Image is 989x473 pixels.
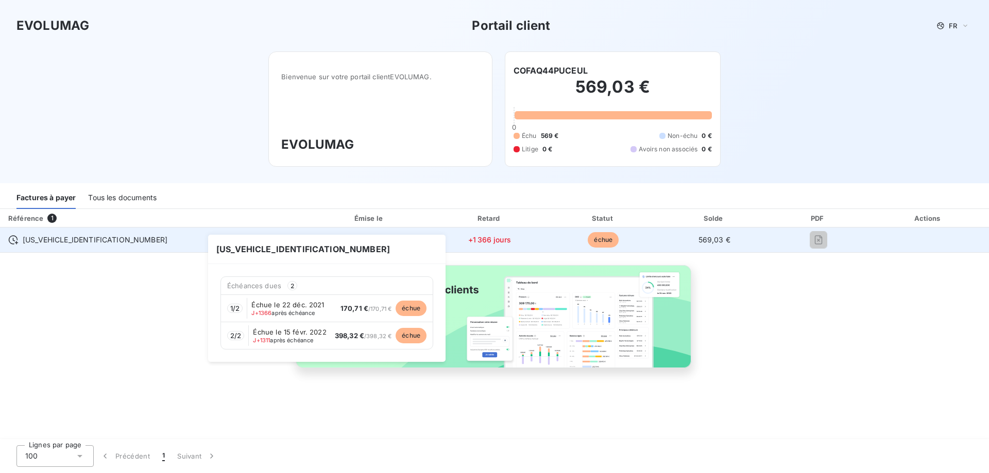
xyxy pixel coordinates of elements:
[522,131,537,141] span: Échu
[549,213,657,223] div: Statut
[702,131,711,141] span: 0 €
[253,337,313,343] span: après échéance
[230,304,240,312] span: 1 / 2
[94,445,156,467] button: Précédent
[335,332,392,340] span: / 398,32 €
[251,310,315,316] span: après échéance
[335,331,364,340] span: 398,32 €
[698,235,730,244] span: 569,03 €
[309,213,430,223] div: Émise le
[468,235,511,244] span: +1 366 jours
[16,16,89,35] h3: EVOLUMAG
[396,328,427,343] span: échue
[8,214,43,222] div: Référence
[16,187,76,209] div: Factures à payer
[47,214,57,223] span: 1
[286,259,703,386] img: banner
[340,304,368,312] span: 170,71 €
[25,451,38,461] span: 100
[668,131,697,141] span: Non-échu
[869,213,987,223] div: Actions
[88,187,157,209] div: Tous les documents
[227,282,281,290] span: Échéances dues
[171,445,223,467] button: Suivant
[208,235,446,264] span: [US_VEHICLE_IDENTIFICATION_NUMBER]
[514,77,712,108] h2: 569,03 €
[434,213,545,223] div: Retard
[588,232,619,248] span: échue
[287,281,297,290] span: 2
[661,213,767,223] div: Solde
[340,305,392,312] span: / 170,71 €
[702,145,711,154] span: 0 €
[253,328,326,336] span: Échue le 15 févr. 2022
[949,22,957,30] span: FR
[281,73,480,81] span: Bienvenue sur votre portail client EVOLUMAG .
[514,64,588,77] h6: COFAQ44PUCEUL
[472,16,550,35] h3: Portail client
[230,331,241,340] span: 2 / 2
[771,213,865,223] div: PDF
[156,445,171,467] button: 1
[396,301,427,316] span: échue
[162,451,165,461] span: 1
[251,309,271,317] span: J+1366
[542,145,552,154] span: 0 €
[253,337,270,344] span: J+1311
[251,301,324,309] span: Échue le 22 déc. 2021
[639,145,697,154] span: Avoirs non associés
[512,123,516,131] span: 0
[23,235,167,245] span: [US_VEHICLE_IDENTIFICATION_NUMBER]
[281,135,480,154] h3: EVOLUMAG
[541,131,559,141] span: 569 €
[522,145,538,154] span: Litige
